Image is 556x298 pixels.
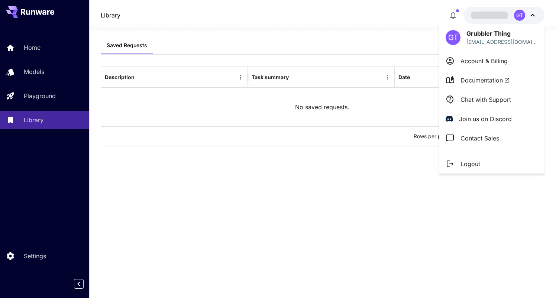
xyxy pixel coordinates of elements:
[460,159,480,168] p: Logout
[459,114,512,123] p: Join us on Discord
[466,29,538,38] p: Grubbler Thing
[460,76,510,85] span: Documentation
[466,38,538,46] p: [EMAIL_ADDRESS][DOMAIN_NAME]
[460,56,508,65] p: Account & Billing
[466,38,538,46] div: info@baseref.com
[460,95,511,104] p: Chat with Support
[446,30,460,45] div: GT
[460,134,499,143] p: Contact Sales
